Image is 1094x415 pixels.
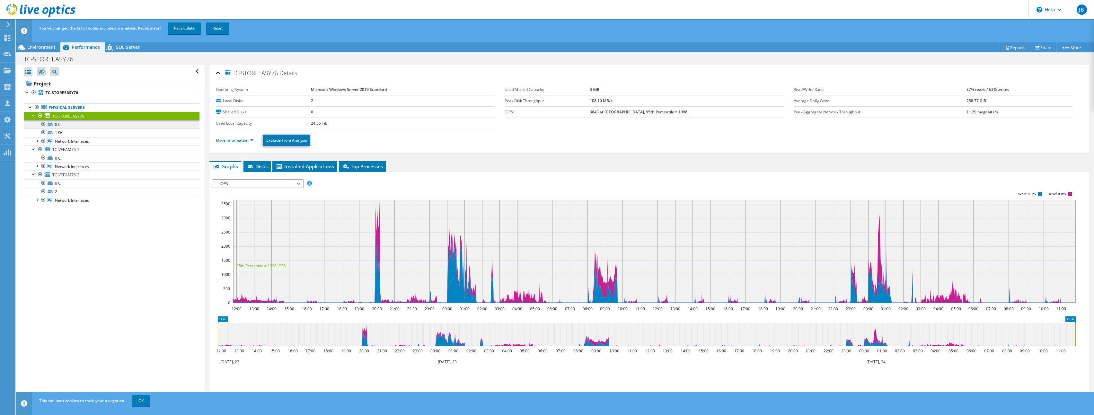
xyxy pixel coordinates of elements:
[39,25,161,31] span: You've changed the list of nodes included in analysis. Recalculate?
[1037,7,1042,13] svg: \n
[221,229,230,235] text: 2500
[284,306,294,312] text: 15:00
[24,137,199,146] a: Network Interfaces
[168,22,201,34] a: Recalculate
[466,348,476,354] text: 02:00
[311,120,328,126] b: 24.55 TiB
[502,348,512,354] text: 04:00
[881,306,891,312] text: 01:00
[590,109,687,115] b: 3643 at [GEOGRAPHIC_DATA], 95th Percentile = 1098
[734,348,744,354] text: 17:00
[1049,192,1066,196] text: Read IOPS
[46,90,78,95] b: TC-STOREEASY76
[1030,42,1056,52] a: Share
[645,348,655,354] text: 12:00
[635,306,645,312] text: 11:00
[337,306,347,312] text: 18:00
[705,306,715,312] text: 15:00
[538,348,548,354] text: 06:00
[1038,348,1048,354] text: 10:00
[512,306,522,312] text: 04:00
[1056,348,1066,354] text: 11:00
[986,306,996,312] text: 07:00
[723,306,733,312] text: 16:00
[236,263,286,269] text: 95th Percentile = 1098 IOPS
[1020,348,1030,354] text: 09:00
[591,348,601,354] text: 09:00
[221,272,230,277] text: 1000
[425,306,435,312] text: 23:00
[770,348,780,354] text: 19:00
[372,306,382,312] text: 20:00
[216,348,226,354] text: 12:00
[556,348,566,354] text: 07:00
[24,188,199,196] a: 2
[24,103,199,112] a: Physical Servers
[573,348,583,354] text: 08:00
[877,348,887,354] text: 01:00
[1039,306,1049,312] text: 10:00
[354,306,364,312] text: 19:00
[863,306,873,312] text: 00:00
[966,98,986,103] b: 258.77 GiB
[216,180,299,188] span: IOPS
[520,348,530,354] text: 05:00
[223,286,230,291] text: 500
[24,162,199,171] a: Network Interfaces
[24,196,199,204] a: Network Interfaces
[288,348,298,354] text: 16:00
[24,179,199,188] a: 0 C:
[221,215,230,221] text: 3000
[24,171,199,179] a: TC-VEEAM76-2
[341,348,351,354] text: 19:00
[828,306,838,312] text: 22:00
[1004,306,1014,312] text: 08:00
[216,109,311,115] label: Shared Disks
[699,348,709,354] text: 15:00
[590,98,613,103] b: 108.10 MB/s
[841,348,851,354] text: 23:00
[931,348,940,354] text: 04:00
[407,306,417,312] text: 22:00
[895,348,905,354] text: 02:00
[824,348,834,354] text: 22:00
[24,112,199,120] a: TC-STOREEASY76
[968,306,978,312] text: 06:00
[806,348,816,354] text: 21:00
[966,87,1009,92] b: 37% reads / 63% writes
[213,163,238,170] span: Graphs
[221,243,230,249] text: 2000
[24,120,199,128] a: 0 C:
[232,306,242,312] text: 12:00
[477,306,487,312] text: 02:00
[1000,42,1030,52] a: Reports
[1056,306,1066,312] text: 11:00
[653,306,663,312] text: 12:00
[505,98,590,104] label: Peak Disk Throughput
[794,98,967,104] label: Average Daily Write
[319,306,329,312] text: 17:00
[267,306,277,312] text: 14:00
[966,348,976,354] text: 06:00
[247,163,268,170] span: Disks
[984,348,994,354] text: 07:00
[24,128,199,137] a: 1 D:
[966,109,998,115] b: 11.29 megabits/s
[948,348,958,354] text: 05:00
[740,306,750,312] text: 17:00
[530,306,540,312] text: 05:00
[263,135,310,146] a: Exclude From Analysis
[228,300,230,305] text: 0
[311,87,387,92] b: Microsoft Windows Server 2019 Standard
[859,348,869,354] text: 00:00
[1056,42,1086,52] a: More
[216,86,311,93] label: Operating System
[1021,306,1031,312] text: 09:00
[460,306,470,312] text: 01:00
[600,306,610,312] text: 09:00
[132,395,150,407] a: OK
[52,147,79,152] span: TC-VEEAM76-1
[1002,348,1012,354] text: 08:00
[663,348,673,354] text: 13:00
[24,154,199,162] a: 0 C:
